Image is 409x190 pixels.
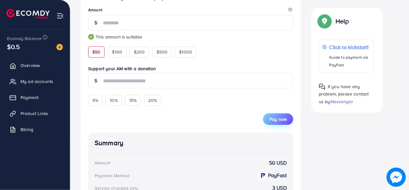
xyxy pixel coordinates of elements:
img: image [56,44,63,50]
img: Popup guide [319,84,325,90]
span: $500 [157,49,168,55]
strong: 50 USD [269,159,287,167]
span: Payment [21,94,38,101]
span: 20% [148,97,157,103]
span: $50 [92,49,100,55]
legend: Amount [88,7,293,15]
img: logo [6,9,50,19]
label: Support your AM with a donation [88,65,293,72]
span: Overview [21,62,40,69]
span: $200 [134,49,145,55]
img: payment [259,172,266,179]
span: 5% [92,97,98,103]
p: Click to kickstart! [329,43,371,51]
span: Ecomdy Balance [7,35,42,42]
span: Messenger [330,98,353,104]
span: Product Links [21,110,48,117]
span: Billing [21,126,33,133]
a: Billing [5,123,65,136]
span: $0.5 [7,42,20,51]
h4: Summary [95,139,287,147]
a: Payment [5,91,65,104]
p: Help [336,17,349,25]
img: guide [88,34,94,40]
img: Popup guide [319,15,330,27]
small: This amount is suitable [88,34,293,40]
a: Product Links [5,107,65,120]
span: 10% [110,97,117,103]
p: Guide to payment via PayFast [329,54,371,69]
div: Amount [95,160,110,166]
span: My ad accounts [21,78,53,85]
span: 15% [129,97,137,103]
a: My ad accounts [5,75,65,88]
a: Overview [5,59,65,72]
button: Pay now [263,113,293,125]
span: $1000 [179,49,192,55]
span: $100 [112,49,122,55]
span: Pay now [269,116,287,122]
img: image [387,168,406,187]
div: Payment Method [95,172,129,179]
span: If you have any problem, please contact us by [319,83,369,104]
img: menu [56,12,64,20]
strong: PayFast [268,172,287,179]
